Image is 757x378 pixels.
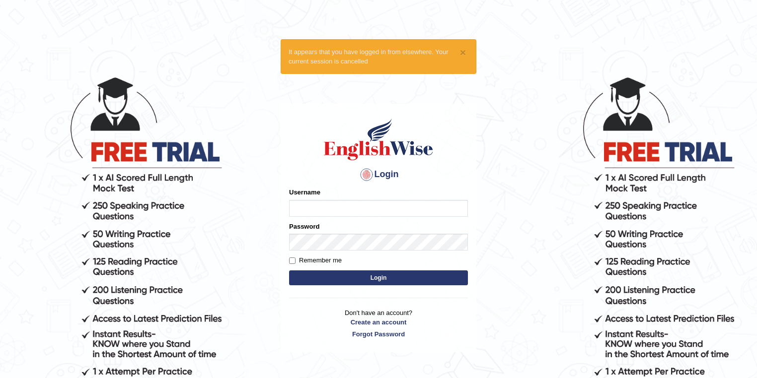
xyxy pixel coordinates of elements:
[322,117,435,162] img: Logo of English Wise sign in for intelligent practice with AI
[289,329,468,339] a: Forgot Password
[289,222,319,231] label: Password
[289,257,296,264] input: Remember me
[281,39,476,74] div: It appears that you have logged in from elsewhere. Your current session is cancelled
[460,47,466,58] button: ×
[289,270,468,285] button: Login
[289,317,468,327] a: Create an account
[289,255,342,265] label: Remember me
[289,188,320,197] label: Username
[289,167,468,183] h4: Login
[289,308,468,339] p: Don't have an account?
